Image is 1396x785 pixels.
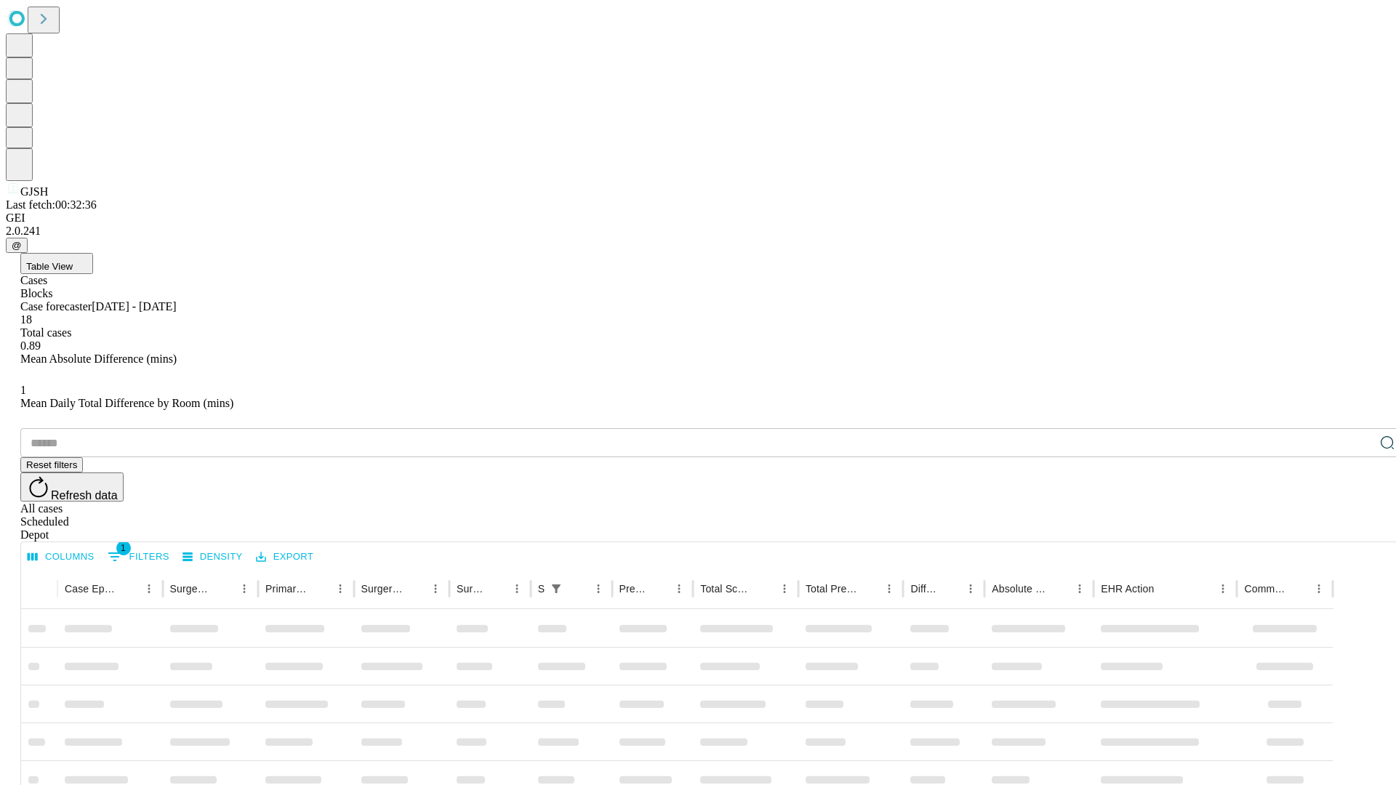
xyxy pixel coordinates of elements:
div: 1 active filter [546,579,566,599]
div: Total Scheduled Duration [700,583,753,595]
button: Sort [1288,579,1309,599]
button: Sort [568,579,588,599]
button: Menu [425,579,446,599]
button: Menu [1213,579,1233,599]
span: 1 [20,384,26,396]
button: Reset filters [20,457,83,472]
button: Menu [330,579,350,599]
button: Menu [960,579,981,599]
button: Sort [486,579,507,599]
button: Show filters [104,545,173,568]
div: Surgery Name [361,583,404,595]
span: Mean Daily Total Difference by Room (mins) [20,397,233,409]
button: Sort [1049,579,1070,599]
button: Sort [310,579,330,599]
span: Case forecaster [20,300,92,313]
button: Sort [405,579,425,599]
span: [DATE] - [DATE] [92,300,176,313]
div: Predicted In Room Duration [619,583,648,595]
div: Surgeon Name [170,583,212,595]
span: 1 [116,541,131,555]
div: Primary Service [265,583,308,595]
div: Case Epic Id [65,583,117,595]
button: Sort [754,579,774,599]
button: Select columns [24,546,98,568]
button: Menu [774,579,795,599]
div: Absolute Difference [992,583,1048,595]
span: Last fetch: 00:32:36 [6,198,97,211]
div: Scheduled In Room Duration [538,583,545,595]
span: Table View [26,261,73,272]
span: 0.89 [20,339,41,352]
button: Sort [1155,579,1176,599]
button: Menu [1070,579,1090,599]
button: Density [179,546,246,568]
button: Menu [669,579,689,599]
button: Sort [214,579,234,599]
span: GJSH [20,185,48,198]
div: Difference [910,583,939,595]
button: Menu [139,579,159,599]
button: Sort [649,579,669,599]
button: Menu [1309,579,1329,599]
span: Mean Absolute Difference (mins) [20,353,177,365]
button: @ [6,238,28,253]
button: Sort [119,579,139,599]
span: Total cases [20,326,71,339]
div: Total Predicted Duration [806,583,858,595]
span: 18 [20,313,32,326]
button: Sort [859,579,879,599]
span: @ [12,240,22,251]
div: Surgery Date [457,583,485,595]
button: Menu [507,579,527,599]
div: GEI [6,212,1390,225]
div: 2.0.241 [6,225,1390,238]
span: Refresh data [51,489,118,502]
button: Show filters [546,579,566,599]
div: Comments [1244,583,1286,595]
button: Menu [234,579,254,599]
button: Menu [588,579,609,599]
button: Table View [20,253,93,274]
span: Reset filters [26,459,77,470]
button: Refresh data [20,472,124,502]
button: Menu [879,579,899,599]
button: Sort [940,579,960,599]
div: EHR Action [1101,583,1154,595]
button: Export [252,546,317,568]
